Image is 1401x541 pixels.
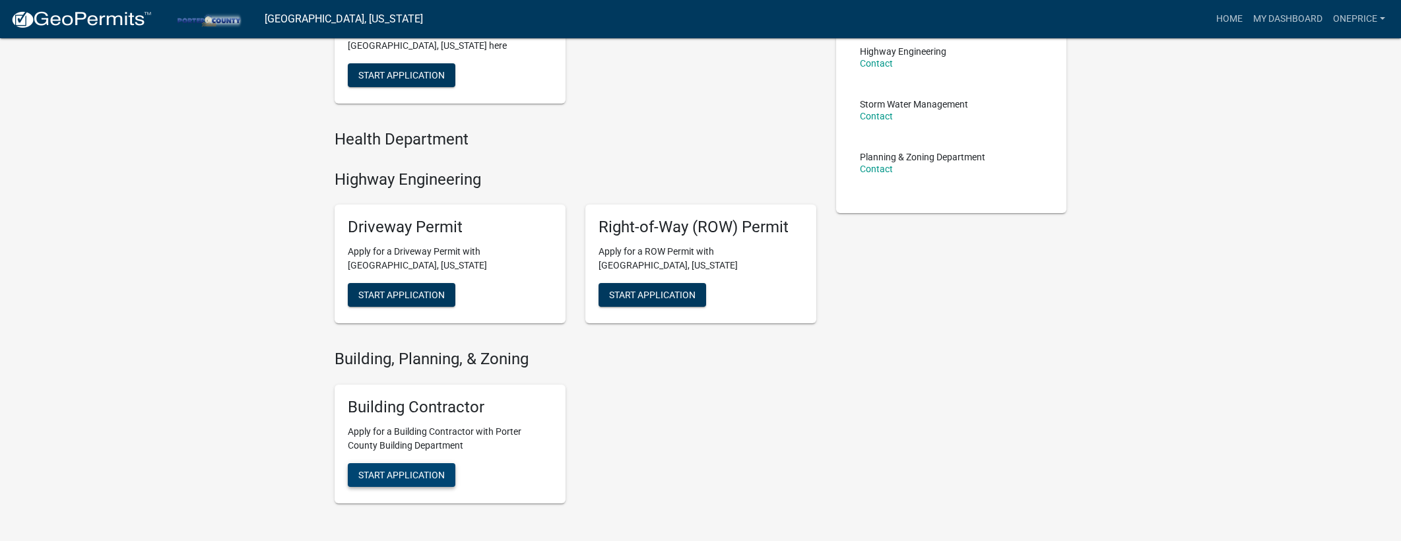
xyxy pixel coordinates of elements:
[1328,7,1390,32] a: oneprice
[599,218,803,237] h5: Right-of-Way (ROW) Permit
[358,69,445,80] span: Start Application
[348,283,455,307] button: Start Application
[265,8,423,30] a: [GEOGRAPHIC_DATA], [US_STATE]
[348,463,455,487] button: Start Application
[1248,7,1328,32] a: My Dashboard
[599,245,803,272] p: Apply for a ROW Permit with [GEOGRAPHIC_DATA], [US_STATE]
[335,130,816,149] h4: Health Department
[358,290,445,300] span: Start Application
[348,63,455,87] button: Start Application
[860,152,985,162] p: Planning & Zoning Department
[860,47,946,56] p: Highway Engineering
[348,25,552,53] p: Apply for a Building Permits for [GEOGRAPHIC_DATA], [US_STATE] here
[335,350,816,369] h4: Building, Planning, & Zoning
[609,290,696,300] span: Start Application
[348,245,552,272] p: Apply for a Driveway Permit with [GEOGRAPHIC_DATA], [US_STATE]
[348,398,552,417] h5: Building Contractor
[1211,7,1248,32] a: Home
[860,58,893,69] a: Contact
[348,218,552,237] h5: Driveway Permit
[358,469,445,480] span: Start Application
[860,164,893,174] a: Contact
[599,283,706,307] button: Start Application
[860,100,968,109] p: Storm Water Management
[162,10,254,28] img: Porter County, Indiana
[348,425,552,453] p: Apply for a Building Contractor with Porter County Building Department
[335,170,816,189] h4: Highway Engineering
[860,111,893,121] a: Contact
